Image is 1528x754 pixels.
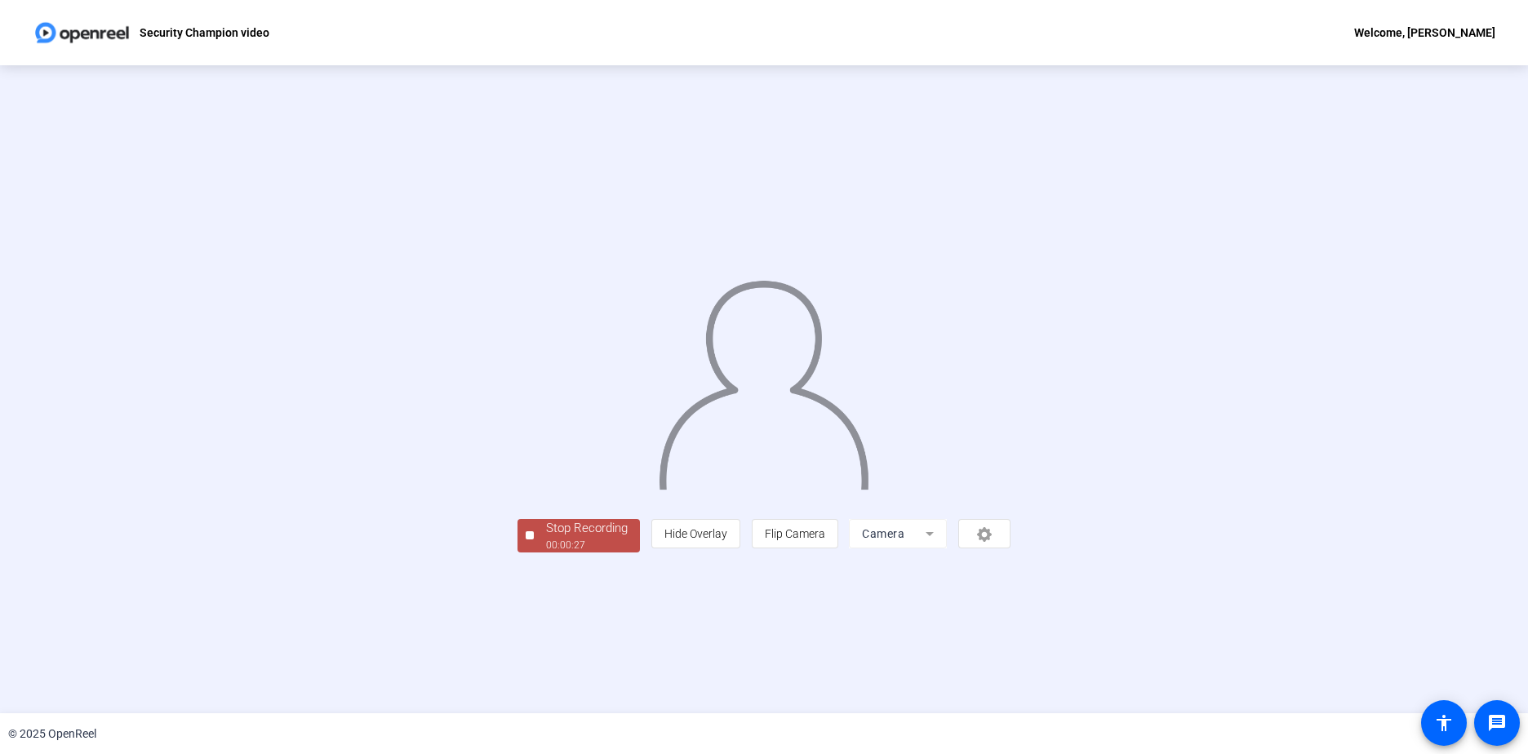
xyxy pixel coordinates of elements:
span: Flip Camera [765,527,825,540]
img: overlay [657,268,870,490]
img: OpenReel logo [33,16,131,49]
div: © 2025 OpenReel [8,725,96,743]
mat-icon: accessibility [1434,713,1454,733]
div: Stop Recording [546,519,628,538]
mat-icon: message [1487,713,1507,733]
p: Security Champion video [140,23,269,42]
button: Stop Recording00:00:27 [517,519,640,552]
div: Welcome, [PERSON_NAME] [1354,23,1495,42]
div: 00:00:27 [546,538,628,552]
button: Flip Camera [752,519,838,548]
span: Hide Overlay [664,527,727,540]
button: Hide Overlay [651,519,740,548]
